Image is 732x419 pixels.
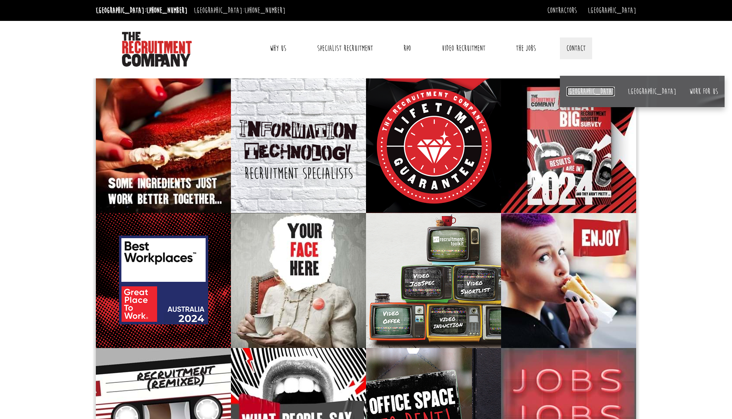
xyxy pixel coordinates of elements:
[146,6,187,15] a: [PHONE_NUMBER]
[566,87,615,96] a: [GEOGRAPHIC_DATA]
[94,3,190,17] li: [GEOGRAPHIC_DATA]:
[560,37,592,59] a: Contact
[628,87,676,96] a: [GEOGRAPHIC_DATA]
[244,6,285,15] a: [PHONE_NUMBER]
[263,37,293,59] a: Why Us
[397,37,417,59] a: RPO
[689,87,718,96] a: Work for us
[311,37,380,59] a: Specialist Recruitment
[509,37,542,59] a: The Jobs
[588,6,636,15] a: [GEOGRAPHIC_DATA]
[122,32,192,67] img: The Recruitment Company
[435,37,492,59] a: Video Recruitment
[192,3,288,17] li: [GEOGRAPHIC_DATA]:
[547,6,577,15] a: Contractors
